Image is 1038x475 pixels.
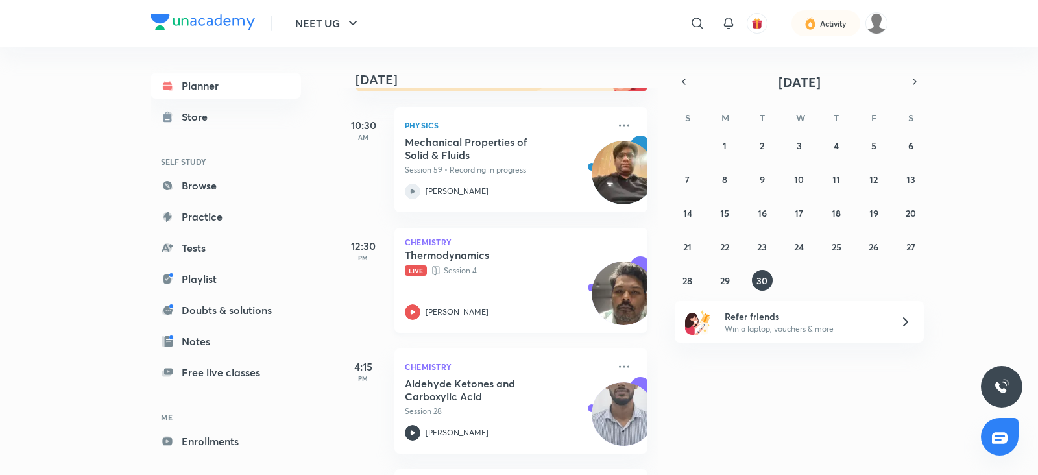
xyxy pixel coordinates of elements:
abbr: Sunday [685,112,690,124]
a: Notes [151,328,301,354]
abbr: September 19, 2025 [869,207,878,219]
h5: Mechanical Properties of Solid & Fluids [405,136,566,162]
img: avatar [751,18,763,29]
a: Practice [151,204,301,230]
abbr: September 10, 2025 [794,173,804,186]
button: September 26, 2025 [863,236,884,257]
button: September 15, 2025 [714,202,735,223]
abbr: September 14, 2025 [683,207,692,219]
img: referral [685,309,711,335]
abbr: Friday [871,112,876,124]
h6: SELF STUDY [151,151,301,173]
p: AM [337,133,389,141]
button: September 23, 2025 [752,236,773,257]
abbr: September 20, 2025 [906,207,916,219]
button: September 5, 2025 [863,135,884,156]
button: NEET UG [287,10,368,36]
span: Live [405,265,427,276]
button: avatar [747,13,767,34]
h6: ME [151,406,301,428]
button: September 2, 2025 [752,135,773,156]
button: [DATE] [693,73,906,91]
button: September 24, 2025 [789,236,810,257]
h5: 12:30 [337,238,389,254]
abbr: September 11, 2025 [832,173,840,186]
button: September 28, 2025 [677,270,698,291]
p: Chemistry [405,359,609,374]
a: Enrollments [151,428,301,454]
p: Session 28 [405,406,609,417]
button: September 20, 2025 [900,202,921,223]
button: September 1, 2025 [714,135,735,156]
abbr: Thursday [834,112,839,124]
p: Win a laptop, vouchers & more [725,323,884,335]
a: Planner [151,73,301,99]
a: Browse [151,173,301,199]
button: September 7, 2025 [677,169,698,189]
abbr: September 1, 2025 [723,140,727,152]
button: September 30, 2025 [752,270,773,291]
abbr: September 21, 2025 [683,241,692,253]
abbr: Monday [721,112,729,124]
abbr: September 4, 2025 [834,140,839,152]
p: [PERSON_NAME] [426,186,489,197]
button: September 13, 2025 [900,169,921,189]
img: Company Logo [151,14,255,30]
a: Company Logo [151,14,255,33]
button: September 16, 2025 [752,202,773,223]
button: September 21, 2025 [677,236,698,257]
button: September 14, 2025 [677,202,698,223]
abbr: Wednesday [796,112,805,124]
img: activity [804,16,816,31]
abbr: September 16, 2025 [758,207,767,219]
p: [PERSON_NAME] [426,427,489,439]
p: Physics [405,117,609,133]
a: Free live classes [151,359,301,385]
img: Pankaj Saproo [865,12,887,34]
p: Chemistry [405,238,637,246]
button: September 4, 2025 [826,135,847,156]
abbr: September 17, 2025 [795,207,803,219]
abbr: September 7, 2025 [685,173,690,186]
abbr: September 8, 2025 [722,173,727,186]
abbr: September 2, 2025 [760,140,764,152]
p: PM [337,374,389,382]
abbr: September 6, 2025 [908,140,913,152]
p: [PERSON_NAME] [426,306,489,318]
abbr: September 29, 2025 [720,274,730,287]
abbr: September 9, 2025 [760,173,765,186]
a: Doubts & solutions [151,297,301,323]
button: September 27, 2025 [900,236,921,257]
h4: [DATE] [356,72,660,88]
p: Session 4 [405,264,609,277]
h5: 4:15 [337,359,389,374]
button: September 22, 2025 [714,236,735,257]
abbr: September 5, 2025 [871,140,876,152]
button: September 6, 2025 [900,135,921,156]
abbr: September 23, 2025 [757,241,767,253]
abbr: September 25, 2025 [832,241,841,253]
button: September 8, 2025 [714,169,735,189]
abbr: September 18, 2025 [832,207,841,219]
button: September 25, 2025 [826,236,847,257]
button: September 19, 2025 [863,202,884,223]
button: September 11, 2025 [826,169,847,189]
abbr: September 30, 2025 [756,274,767,287]
a: Store [151,104,301,130]
abbr: September 28, 2025 [682,274,692,287]
a: Tests [151,235,301,261]
button: September 3, 2025 [789,135,810,156]
abbr: September 22, 2025 [720,241,729,253]
h6: Refer friends [725,310,884,323]
abbr: September 27, 2025 [906,241,915,253]
p: Session 59 • Recording in progress [405,164,609,176]
abbr: Saturday [908,112,913,124]
abbr: September 12, 2025 [869,173,878,186]
button: September 29, 2025 [714,270,735,291]
button: September 18, 2025 [826,202,847,223]
button: September 17, 2025 [789,202,810,223]
h5: 10:30 [337,117,389,133]
button: September 10, 2025 [789,169,810,189]
abbr: September 26, 2025 [869,241,878,253]
h5: Aldehyde Ketones and Carboxylic Acid [405,377,566,403]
